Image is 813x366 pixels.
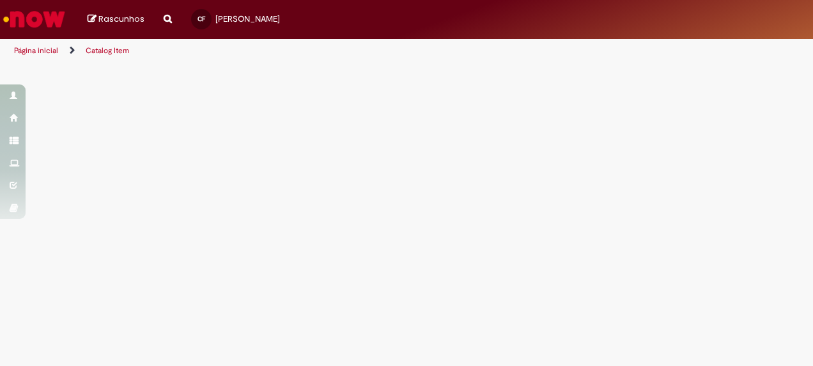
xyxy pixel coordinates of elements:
[86,45,129,56] a: Catalog Item
[14,45,58,56] a: Página inicial
[98,13,144,25] span: Rascunhos
[1,6,67,32] img: ServiceNow
[10,39,532,63] ul: Trilhas de página
[197,15,205,23] span: CF
[215,13,280,24] span: [PERSON_NAME]
[88,13,144,26] a: Rascunhos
